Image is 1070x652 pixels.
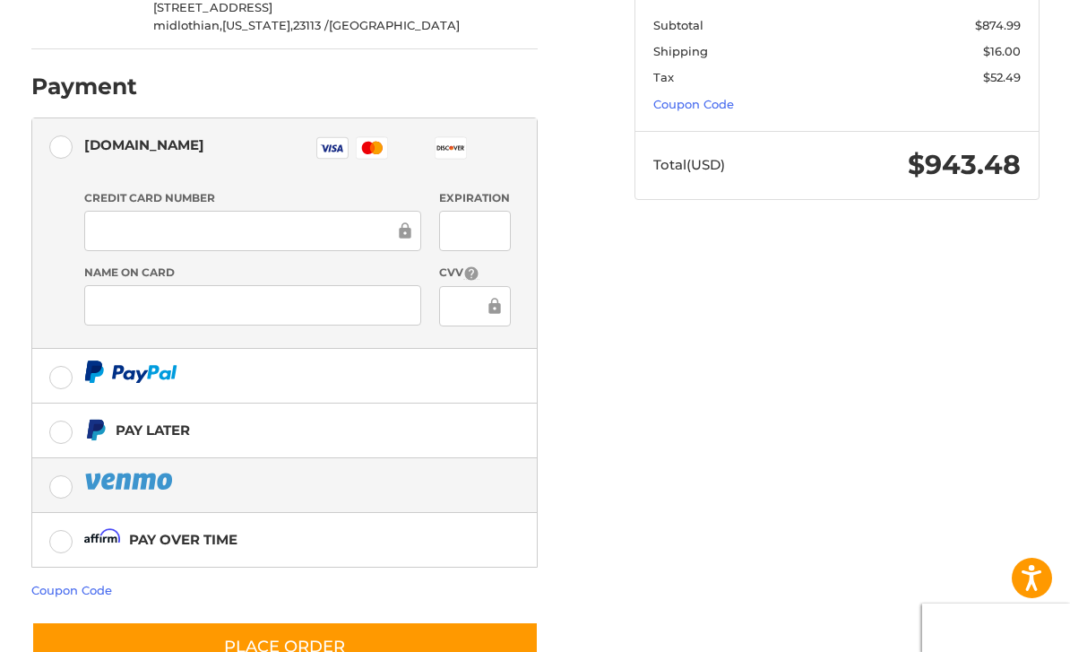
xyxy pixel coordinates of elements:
span: $874.99 [975,18,1021,32]
div: [DOMAIN_NAME] [84,130,204,160]
span: $52.49 [983,70,1021,84]
span: [US_STATE], [222,18,293,32]
span: Total (USD) [653,156,725,173]
img: PayPal icon [84,470,176,492]
span: $943.48 [908,148,1021,181]
span: Tax [653,70,674,84]
img: Pay Later icon [84,419,107,441]
span: Shipping [653,44,708,58]
a: Coupon Code [31,583,112,597]
div: Pay Later [116,415,190,445]
img: Affirm icon [84,528,120,551]
span: $16.00 [983,44,1021,58]
label: Expiration [439,190,512,206]
span: [GEOGRAPHIC_DATA] [329,18,460,32]
label: CVV [439,265,512,282]
img: PayPal icon [84,361,177,383]
a: Coupon Code [653,97,734,111]
label: Name on Card [84,265,421,281]
h2: Payment [31,73,137,100]
label: Credit Card Number [84,190,421,206]
span: midlothian, [153,18,222,32]
div: Pay over time [129,525,237,554]
span: 23113 / [293,18,329,32]
iframe: Google Customer Reviews [922,604,1070,652]
span: Subtotal [653,18,703,32]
